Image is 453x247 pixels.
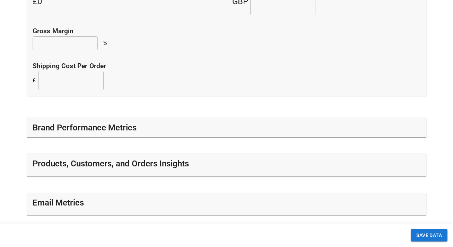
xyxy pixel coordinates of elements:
[27,154,426,176] div: Products, Customers, and Orders Insights
[411,229,447,242] button: SAVE DATA
[33,26,421,36] p: Gross margin
[33,197,84,208] h5: Email Metrics
[103,39,107,47] p: %
[33,122,137,133] h5: Brand Performance Metrics
[33,158,189,169] h5: Products, Customers, and Orders Insights
[27,193,426,215] div: Email Metrics
[33,61,421,71] p: Shipping cost per order
[33,76,36,85] p: £
[27,118,426,137] div: Brand Performance Metrics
